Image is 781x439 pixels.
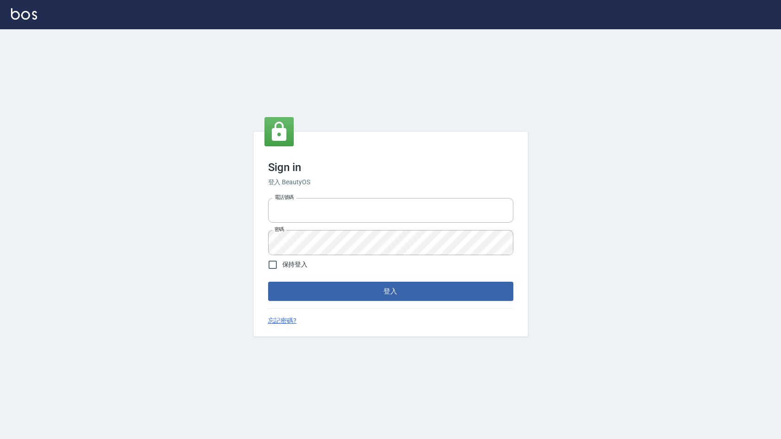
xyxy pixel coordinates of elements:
[268,316,297,326] a: 忘記密碼?
[11,8,37,20] img: Logo
[268,282,513,301] button: 登入
[275,194,294,201] label: 電話號碼
[268,177,513,187] h6: 登入 BeautyOS
[275,226,284,233] label: 密碼
[268,161,513,174] h3: Sign in
[282,260,308,269] span: 保持登入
